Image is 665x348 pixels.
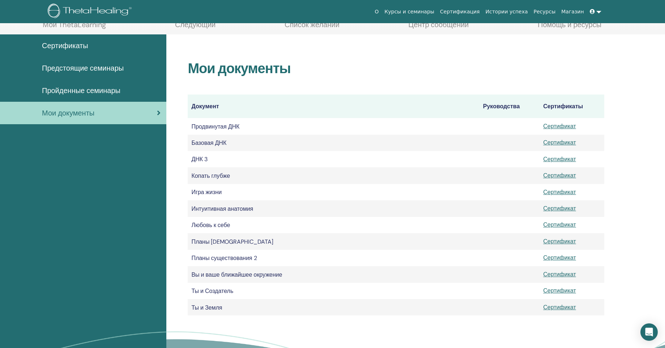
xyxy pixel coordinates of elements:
a: Ресурсы [531,5,559,18]
font: Пройденные семинары [42,86,120,95]
a: Сертификат [543,271,576,278]
font: ДНК 3 [191,155,208,163]
font: Мой ThetaLearning [43,20,106,29]
a: Сертификат [543,254,576,261]
font: Сертификация [440,9,480,14]
font: Следующий [175,20,216,29]
font: Мои документы [188,59,290,77]
font: Игра жизни [191,188,222,196]
font: Планы [DEMOGRAPHIC_DATA] [191,238,273,246]
a: Мой ThetaLearning [43,20,106,34]
font: Помощь и ресурсы [538,20,601,29]
font: Сертификаты [42,41,88,50]
a: Сертификат [543,221,576,228]
font: Ты и Создатель [191,287,233,295]
a: Сертификат [543,172,576,179]
a: Сертификат [543,155,576,163]
a: Список желаний [285,20,340,34]
a: Сертификация [437,5,483,18]
a: Центр сообщений [408,20,469,34]
font: Сертификаты [543,102,583,110]
font: Документ [191,102,219,110]
a: О [372,5,381,18]
a: Сертификат [543,238,576,245]
font: Мои документы [42,108,94,118]
a: Магазин [558,5,587,18]
font: Продвинутая ДНК [191,123,239,130]
a: Сертификат [543,139,576,146]
a: Истории успеха [483,5,531,18]
a: Сертификат [543,188,576,196]
div: Открытый Интерком Мессенджер [640,323,658,341]
font: Истории успеха [486,9,528,14]
img: logo.png [48,4,134,20]
font: Ты и Земля [191,303,222,311]
font: Вы и ваше ближайшее окружение [191,271,282,278]
a: Помощь и ресурсы [538,20,601,34]
font: Магазин [561,9,584,14]
font: О [375,9,379,14]
a: Сертификат [543,205,576,212]
a: Сертификат [543,303,576,311]
a: Сертификат [543,122,576,130]
a: Сертификат [543,287,576,294]
font: Центр сообщений [408,20,469,29]
font: Базовая ДНК [191,139,226,147]
a: Курсы и семинары [381,5,437,18]
font: Интуитивная анатомия [191,205,253,213]
font: Курсы и семинары [384,9,434,14]
font: Ресурсы [534,9,556,14]
font: Планы существования 2 [191,254,257,262]
font: Копать глубже [191,172,230,180]
font: Список желаний [285,20,340,29]
a: Следующий [175,20,216,34]
font: Руководства [483,102,520,110]
font: Любовь к себе [191,221,230,229]
font: Предстоящие семинары [42,63,124,73]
